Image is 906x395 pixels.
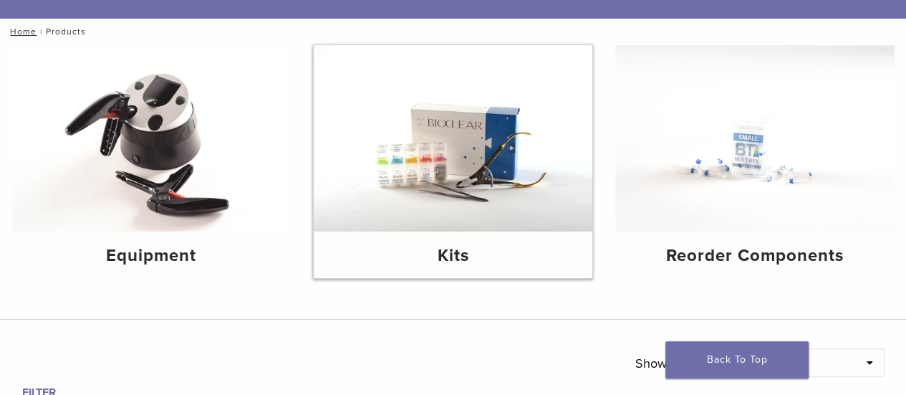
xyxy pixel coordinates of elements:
h4: Equipment [23,243,279,269]
p: Showing results [635,348,720,379]
h4: Reorder Components [627,243,883,269]
img: Kits [314,45,593,232]
h4: Kits [325,243,582,269]
a: Equipment [11,45,291,278]
a: Kits [314,45,593,278]
span: / [37,28,46,35]
a: Home [6,27,37,37]
img: Reorder Components [615,45,895,232]
a: Reorder Components [615,45,895,278]
a: Back To Top [665,341,809,379]
img: Equipment [11,45,291,232]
